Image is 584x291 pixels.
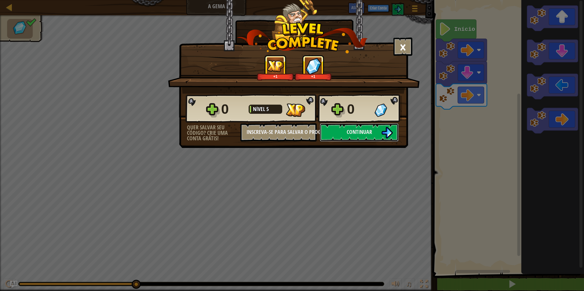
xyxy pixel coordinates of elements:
span: Nível [253,105,266,113]
img: XP Ganho [286,103,305,117]
div: Quer salvar seu código? Crie uma conta grátis! [187,125,240,141]
span: 5 [266,105,269,113]
span: Continuar [347,128,372,136]
img: Continuar [381,127,393,138]
img: Gemas Ganhas [305,58,321,74]
img: level_complete.png [237,23,368,53]
img: XP Ganho [267,60,284,72]
button: × [393,38,412,56]
button: Inscreva-se para salvar o progresso [240,123,317,142]
div: 0 [347,99,371,119]
button: Continuar [320,123,399,142]
div: 0 [221,99,245,119]
div: +1 [296,74,330,79]
img: Gemas Ganhas [374,103,387,117]
div: +1 [258,74,293,79]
